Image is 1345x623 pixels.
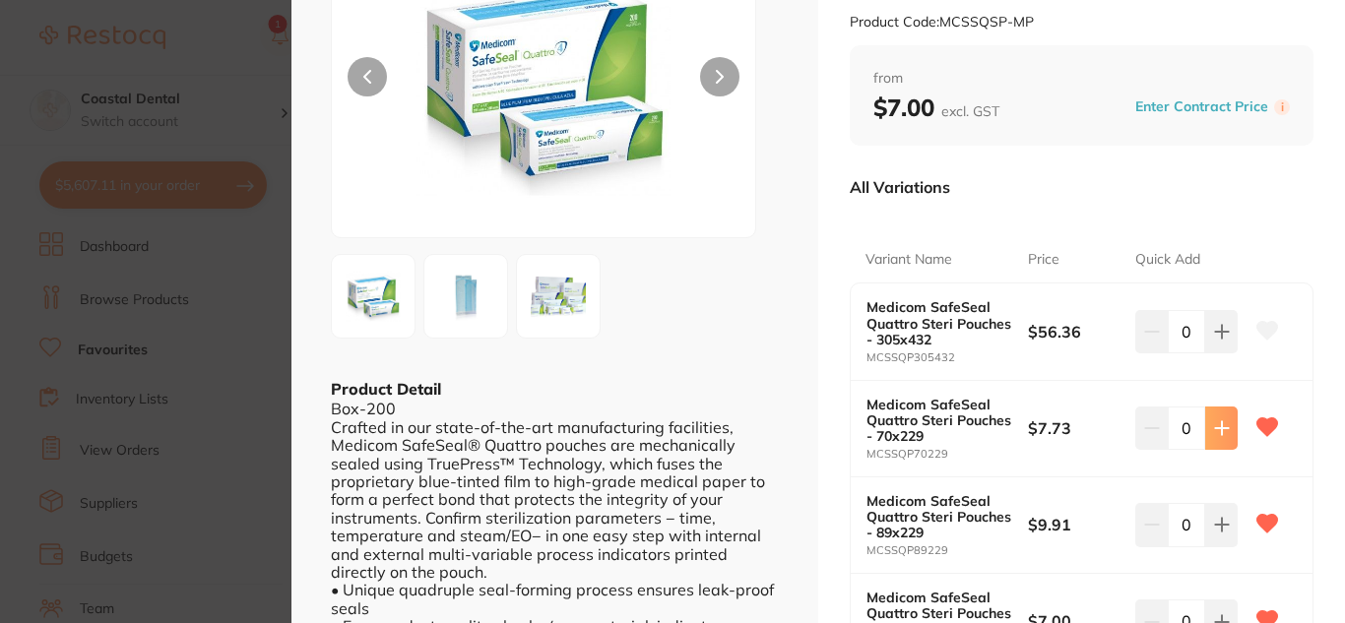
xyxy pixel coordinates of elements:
[866,448,1028,461] small: MCSSQP70229
[850,14,1034,31] small: Product Code: MCSSQSP-MP
[523,261,594,332] img: LWZhbWx5LmpwZw
[1028,514,1124,535] b: $9.91
[873,93,999,122] b: $7.00
[865,250,952,270] p: Variant Name
[866,351,1028,364] small: MCSSQP305432
[1028,321,1124,343] b: $56.36
[941,102,999,120] span: excl. GST
[331,379,441,399] b: Product Detail
[866,397,1011,444] b: Medicom SafeSeal Quattro Steri Pouches - 70x229
[1129,97,1274,116] button: Enter Contract Price
[1135,250,1200,270] p: Quick Add
[866,544,1028,557] small: MCSSQP89229
[338,261,409,332] img: eDUwMC0xLmpwZw
[1274,99,1290,115] label: i
[866,299,1011,346] b: Medicom SafeSeal Quattro Steri Pouches - 305x432
[850,177,950,197] p: All Variations
[866,493,1011,540] b: Medicom SafeSeal Quattro Steri Pouches - 89x229
[1028,250,1059,270] p: Price
[873,69,1290,89] span: from
[1028,417,1124,439] b: $7.73
[430,264,501,329] img: b3VjaC5qcGc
